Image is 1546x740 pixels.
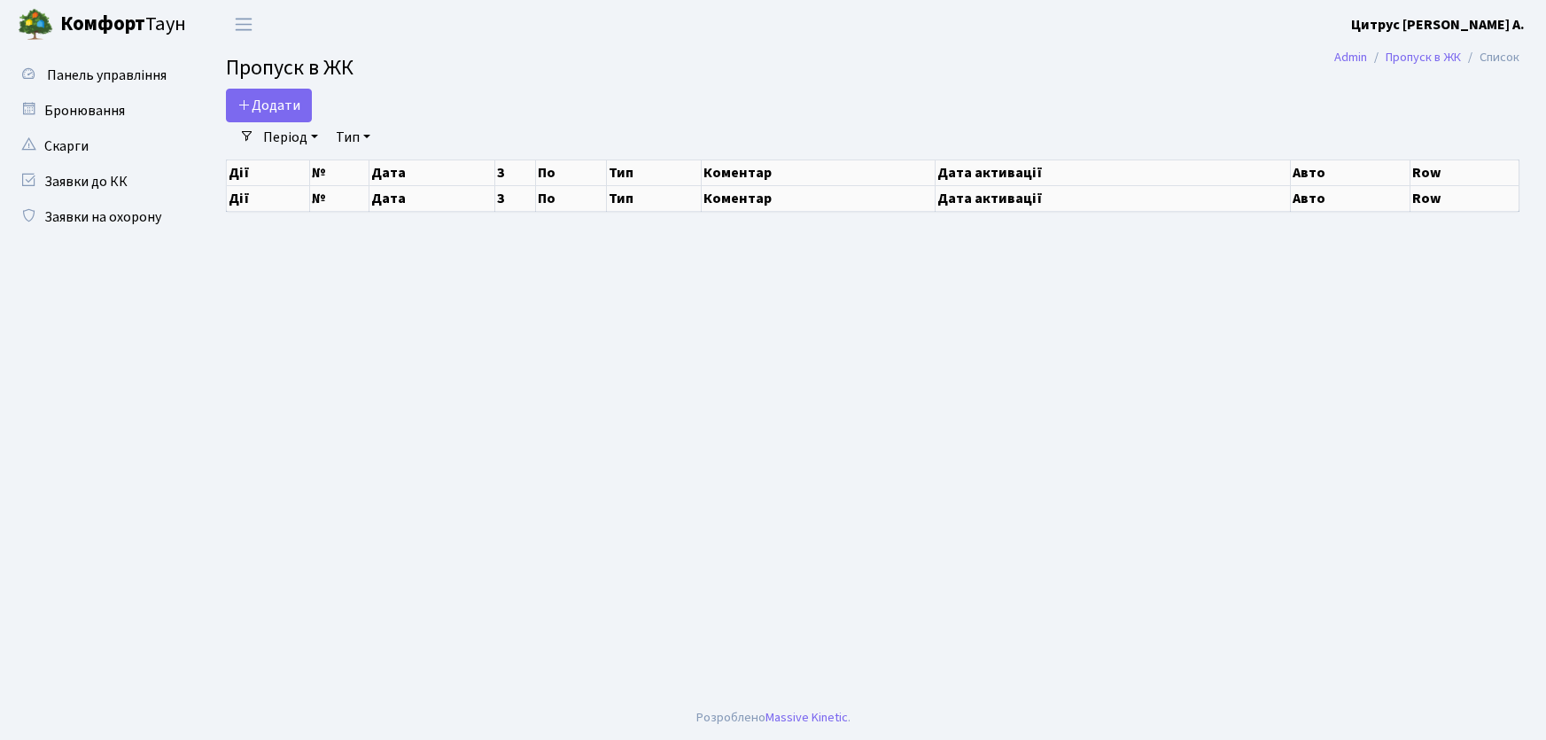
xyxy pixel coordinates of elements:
[369,185,495,211] th: Дата
[701,185,936,211] th: Коментар
[701,160,936,185] th: Коментар
[495,160,535,185] th: З
[1461,48,1519,67] li: Список
[18,7,53,43] img: logo.png
[1351,14,1525,35] a: Цитрус [PERSON_NAME] А.
[309,185,369,211] th: №
[765,708,848,727] a: Massive Kinetic
[607,160,702,185] th: Тип
[329,122,377,152] a: Тип
[9,58,186,93] a: Панель управління
[227,185,310,211] th: Дії
[535,185,607,211] th: По
[9,93,186,129] a: Бронювання
[60,10,186,40] span: Таун
[607,185,702,211] th: Тип
[1308,39,1546,76] nav: breadcrumb
[226,52,353,83] span: Пропуск в ЖК
[226,89,312,122] a: Додати
[221,10,266,39] button: Переключити навігацію
[60,10,145,38] b: Комфорт
[309,160,369,185] th: №
[1410,160,1519,185] th: Row
[237,96,300,115] span: Додати
[227,160,310,185] th: Дії
[1410,185,1519,211] th: Row
[1351,15,1525,35] b: Цитрус [PERSON_NAME] А.
[936,160,1290,185] th: Дата активації
[495,185,535,211] th: З
[9,199,186,235] a: Заявки на охорону
[1334,48,1367,66] a: Admin
[696,708,851,728] div: Розроблено .
[936,185,1290,211] th: Дата активації
[9,129,186,164] a: Скарги
[9,164,186,199] a: Заявки до КК
[1386,48,1461,66] a: Пропуск в ЖК
[535,160,607,185] th: По
[47,66,167,85] span: Панель управління
[1290,185,1410,211] th: Авто
[369,160,495,185] th: Дата
[1290,160,1410,185] th: Авто
[256,122,325,152] a: Період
